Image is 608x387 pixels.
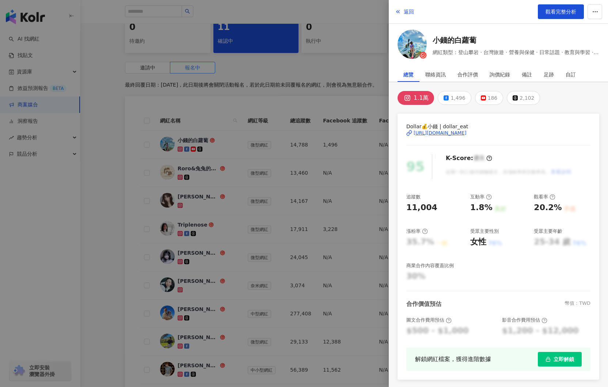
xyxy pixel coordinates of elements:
div: [URL][DOMAIN_NAME] [414,130,467,136]
div: 1.1萬 [414,93,429,103]
button: 返回 [395,4,414,19]
div: 足跡 [544,67,554,82]
div: K-Score : [446,154,492,162]
button: 1.1萬 [398,91,434,105]
div: 受眾主要年齡 [534,228,562,235]
div: 合作價值預估 [406,300,441,308]
img: KOL Avatar [398,30,427,59]
div: 自訂 [566,67,576,82]
div: 1,496 [451,93,465,103]
button: 1,496 [438,91,471,105]
div: 商業合作內容覆蓋比例 [406,262,454,269]
div: 186 [488,93,498,103]
a: [URL][DOMAIN_NAME] [406,130,590,136]
button: 2,102 [507,91,540,105]
div: 2,102 [520,93,534,103]
div: 1.8% [470,202,493,213]
a: 小錢的白蘿蔔 [433,35,599,45]
span: 觀看完整分析 [546,9,576,15]
div: 追蹤數 [406,194,421,200]
a: 觀看完整分析 [538,4,584,19]
div: 備註 [522,67,532,82]
div: 詢價紀錄 [490,67,510,82]
span: 網紅類型：登山攀岩 · 台灣旅遊 · 營養與保健 · 日常話題 · 教育與學習 · 財經 · 美食 · 法政社會 · 寵物 · 旅遊 [433,48,599,56]
div: 觀看率 [534,194,555,200]
div: 受眾主要性別 [470,228,499,235]
span: 返回 [404,9,414,15]
div: 解鎖網紅檔案，獲得進階數據 [415,354,491,364]
div: 幣值：TWD [565,300,590,308]
a: KOL Avatar [398,30,427,61]
div: 20.2% [534,202,562,213]
span: Dollar💰小錢 | dollar_eat [406,122,590,130]
div: 互動率 [470,194,492,200]
div: 女性 [470,236,486,248]
button: 立即解鎖 [538,352,582,367]
div: 漲粉率 [406,228,428,235]
div: 合作評價 [457,67,478,82]
div: 聯絡資訊 [425,67,446,82]
button: 186 [475,91,503,105]
div: 總覽 [403,67,414,82]
span: 立即解鎖 [554,356,574,362]
div: 11,004 [406,202,437,213]
div: 影音合作費用預估 [502,317,547,323]
div: 圖文合作費用預估 [406,317,452,323]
